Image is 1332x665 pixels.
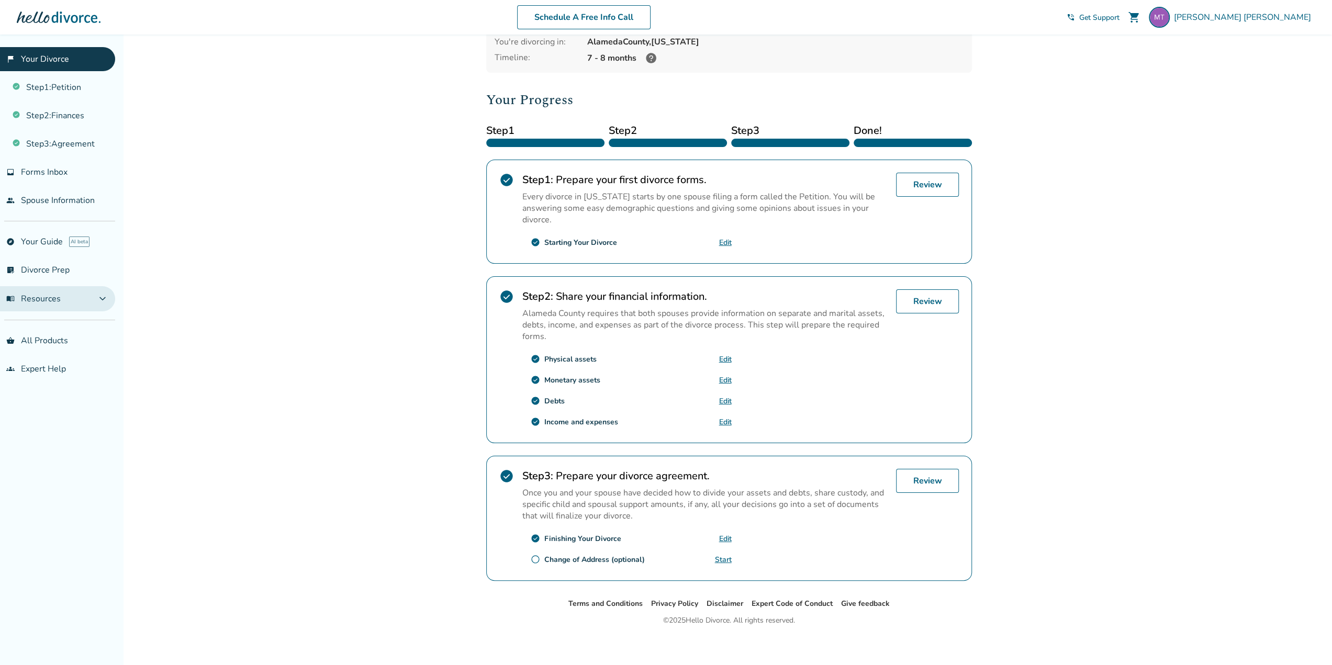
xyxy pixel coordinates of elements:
span: menu_book [6,295,15,303]
a: Start [715,555,732,565]
span: shopping_basket [6,336,15,345]
a: Edit [719,354,732,364]
div: Alameda County, [US_STATE] [587,36,964,48]
div: © 2025 Hello Divorce. All rights reserved. [663,614,795,627]
span: phone_in_talk [1067,13,1075,21]
span: [PERSON_NAME] [PERSON_NAME] [1174,12,1315,23]
span: Forms Inbox [21,166,68,178]
span: Get Support [1079,13,1120,22]
img: marcelo.troiani@gmail.com [1149,7,1170,28]
span: Step 2 [609,123,727,139]
span: Step 3 [731,123,849,139]
a: Terms and Conditions [568,599,643,608]
span: check_circle [499,289,514,304]
a: Expert Code of Conduct [752,599,833,608]
span: shopping_cart [1128,11,1140,24]
a: Edit [719,396,732,406]
span: Resources [6,293,61,305]
strong: Step 2 : [522,289,553,303]
a: Privacy Policy [651,599,698,608]
span: Done! [854,123,972,139]
span: check_circle [531,417,540,426]
strong: Step 1 : [522,173,553,187]
p: Every divorce in [US_STATE] starts by one spouse filing a form called the Petition. You will be a... [522,191,888,226]
iframe: Chat Widget [1280,615,1332,665]
a: Review [896,289,959,313]
a: Edit [719,375,732,385]
div: You're divorcing in: [495,36,579,48]
a: Edit [719,238,732,247]
span: check_circle [531,396,540,405]
span: check_circle [531,354,540,364]
span: list_alt_check [6,266,15,274]
span: check_circle [531,238,540,247]
div: Finishing Your Divorce [544,534,621,544]
span: check_circle [499,469,514,483]
span: inbox [6,168,15,176]
p: Alameda County requires that both spouses provide information on separate and marital assets, deb... [522,308,888,342]
span: people [6,196,15,205]
h2: Prepare your divorce agreement. [522,469,888,483]
span: flag_2 [6,55,15,63]
span: radio_button_unchecked [531,555,540,564]
div: Debts [544,396,565,406]
strong: Step 3 : [522,469,553,483]
h2: Share your financial information. [522,289,888,303]
h2: Your Progress [486,89,972,110]
span: check_circle [499,173,514,187]
a: Edit [719,417,732,427]
div: Starting Your Divorce [544,238,617,247]
div: Timeline: [495,52,579,64]
span: check_circle [531,375,540,385]
span: expand_more [96,292,109,305]
span: Step 1 [486,123,605,139]
a: Review [896,173,959,197]
a: Schedule A Free Info Call [517,5,651,29]
div: Change of Address (optional) [544,555,645,565]
li: Disclaimer [707,598,743,610]
span: AI beta [69,236,89,247]
div: Physical assets [544,354,597,364]
div: 7 - 8 months [587,52,964,64]
span: explore [6,238,15,246]
a: Review [896,469,959,493]
div: Income and expenses [544,417,618,427]
li: Give feedback [841,598,890,610]
p: Once you and your spouse have decided how to divide your assets and debts, share custody, and spe... [522,487,888,522]
span: check_circle [531,534,540,543]
h2: Prepare your first divorce forms. [522,173,888,187]
span: groups [6,365,15,373]
a: phone_in_talkGet Support [1067,13,1120,22]
div: Monetary assets [544,375,600,385]
a: Edit [719,534,732,544]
